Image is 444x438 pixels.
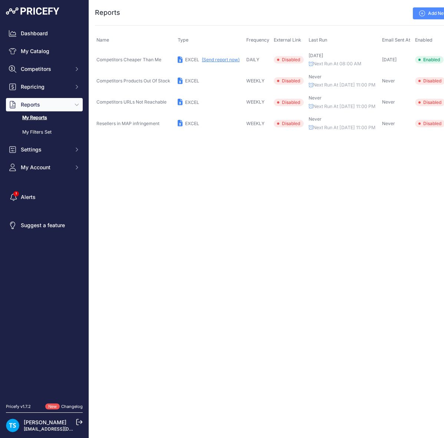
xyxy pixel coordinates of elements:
[96,99,167,105] span: Competitors URLs Not Reachable
[6,27,83,395] nav: Sidebar
[95,7,120,18] h2: Reports
[96,37,109,43] span: Name
[6,111,83,124] a: My Reports
[246,99,264,105] span: WEEKLY
[45,403,60,410] span: New
[202,57,240,63] button: (Send report now)
[6,403,31,410] div: Pricefy v1.7.2
[24,419,66,425] a: [PERSON_NAME]
[6,27,83,40] a: Dashboard
[185,78,199,84] span: EXCEL
[61,404,83,409] a: Changelog
[21,101,69,108] span: Reports
[6,62,83,76] button: Competitors
[185,57,199,62] span: EXCEL
[309,74,322,79] span: Never
[6,143,83,156] button: Settings
[382,78,395,84] span: Never
[309,37,327,43] span: Last Run
[309,82,379,89] p: Next Run At [DATE] 11:00 PM
[274,77,304,85] span: Disabled
[309,124,379,131] p: Next Run At [DATE] 11:00 PM
[21,164,69,171] span: My Account
[6,161,83,174] button: My Account
[21,83,69,91] span: Repricing
[6,80,83,94] button: Repricing
[309,103,379,110] p: Next Run At [DATE] 11:00 PM
[96,57,161,62] span: Competitors Cheaper Than Me
[309,95,322,101] span: Never
[415,56,444,63] span: Enabled
[24,426,101,432] a: [EMAIL_ADDRESS][DOMAIN_NAME]
[21,146,69,153] span: Settings
[246,121,264,126] span: WEEKLY
[274,37,301,43] span: External Link
[382,121,395,126] span: Never
[6,190,83,204] a: Alerts
[274,120,304,127] span: Disabled
[415,37,433,43] span: Enabled
[178,37,188,43] span: Type
[96,78,170,84] span: Competitors Products Out Of Stock
[6,98,83,111] button: Reports
[309,53,323,58] span: [DATE]
[274,56,304,63] span: Disabled
[246,57,259,62] span: DAILY
[309,61,379,68] p: Next Run At 08:00 AM
[246,78,264,84] span: WEEKLY
[309,116,322,122] span: Never
[274,99,304,106] span: Disabled
[6,7,59,15] img: Pricefy Logo
[382,37,410,43] span: Email Sent At
[382,57,397,62] span: [DATE]
[185,121,199,126] span: EXCEL
[6,219,83,232] a: Suggest a feature
[382,99,395,105] span: Never
[6,126,83,139] a: My Filters Set
[96,121,159,126] span: Resellers in MAP infringement
[185,99,199,105] span: EXCEL
[6,45,83,58] a: My Catalog
[246,37,269,43] span: Frequency
[21,65,69,73] span: Competitors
